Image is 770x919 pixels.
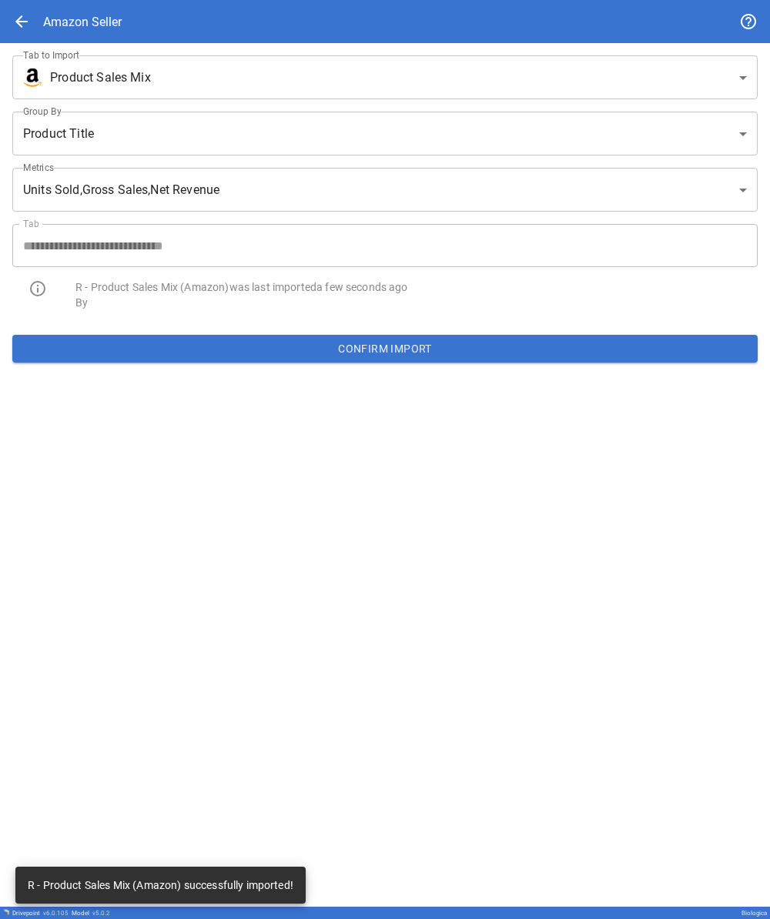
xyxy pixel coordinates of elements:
p: R - Product Sales Mix (Amazon) was last imported a few seconds ago [75,279,758,295]
span: Units Sold [23,181,80,199]
span: v 5.0.2 [92,910,110,917]
label: Group By [23,105,62,118]
p: By [75,295,758,310]
div: Biologica [742,910,767,917]
span: Net Revenue [150,181,219,199]
button: Confirm Import [12,335,758,363]
label: Tab [23,217,39,230]
div: Drivepoint [12,910,69,917]
span: Gross Sales [82,181,149,199]
div: Model [72,910,110,917]
img: Drivepoint [3,909,9,915]
span: Product Title [23,125,94,143]
span: arrow_back [12,12,31,31]
span: Product Sales Mix [50,69,151,87]
div: Amazon Seller [43,15,122,29]
label: Tab to Import [23,48,79,62]
span: v 6.0.105 [43,910,69,917]
label: Metrics [23,161,54,174]
div: , , [12,168,758,212]
img: brand icon not found [23,69,42,87]
span: info_outline [28,279,47,298]
div: R - Product Sales Mix (Amazon) successfully imported! [28,871,293,899]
